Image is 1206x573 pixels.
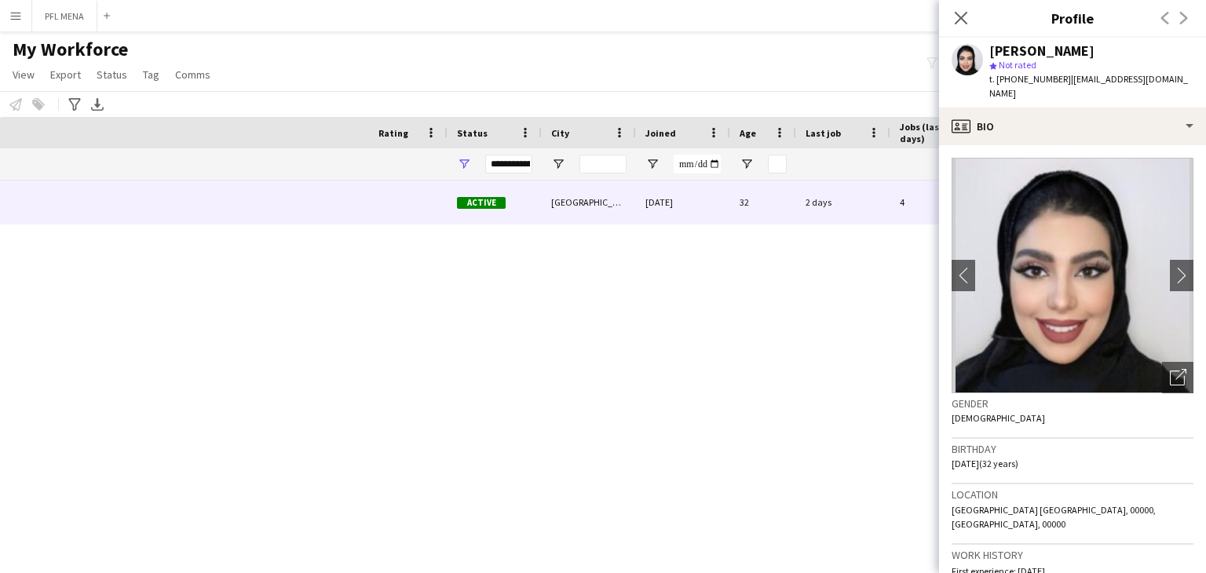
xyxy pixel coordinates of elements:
div: [PERSON_NAME] [989,44,1095,58]
a: View [6,64,41,85]
span: Jobs (last 90 days) [900,121,964,144]
input: Joined Filter Input [674,155,721,173]
div: 4 [890,181,992,224]
h3: Work history [952,548,1193,562]
span: Joined [645,127,676,139]
span: [DEMOGRAPHIC_DATA] [952,412,1045,424]
a: Tag [137,64,166,85]
div: 32 [730,181,796,224]
span: Rating [378,127,408,139]
span: | [EMAIL_ADDRESS][DOMAIN_NAME] [989,73,1188,99]
div: [DATE] [636,181,730,224]
span: My Workforce [13,38,128,61]
h3: Profile [939,8,1206,28]
span: Export [50,68,81,82]
span: City [551,127,569,139]
button: Open Filter Menu [551,157,565,171]
a: Export [44,64,87,85]
h3: Gender [952,396,1193,411]
a: Comms [169,64,217,85]
span: Status [457,127,488,139]
app-action-btn: Advanced filters [65,95,84,114]
button: Open Filter Menu [740,157,754,171]
button: Open Filter Menu [457,157,471,171]
app-action-btn: Export XLSX [88,95,107,114]
span: [GEOGRAPHIC_DATA] [GEOGRAPHIC_DATA], 00000, [GEOGRAPHIC_DATA], 00000 [952,504,1156,530]
div: 2 days [796,181,890,224]
span: Age [740,127,756,139]
span: View [13,68,35,82]
button: PFL MENA [32,1,97,31]
input: City Filter Input [579,155,627,173]
button: Open Filter Menu [645,157,660,171]
a: Status [90,64,133,85]
span: Active [457,197,506,209]
span: Not rated [999,59,1036,71]
h3: Location [952,487,1193,502]
h3: Birthday [952,442,1193,456]
span: Last job [806,127,841,139]
span: Status [97,68,127,82]
input: Age Filter Input [768,155,787,173]
span: t. [PHONE_NUMBER] [989,73,1071,85]
div: Open photos pop-in [1162,362,1193,393]
span: Tag [143,68,159,82]
span: Comms [175,68,210,82]
img: Crew avatar or photo [952,158,1193,393]
div: [GEOGRAPHIC_DATA] [542,181,636,224]
div: Bio [939,108,1206,145]
span: [DATE] (32 years) [952,458,1018,469]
